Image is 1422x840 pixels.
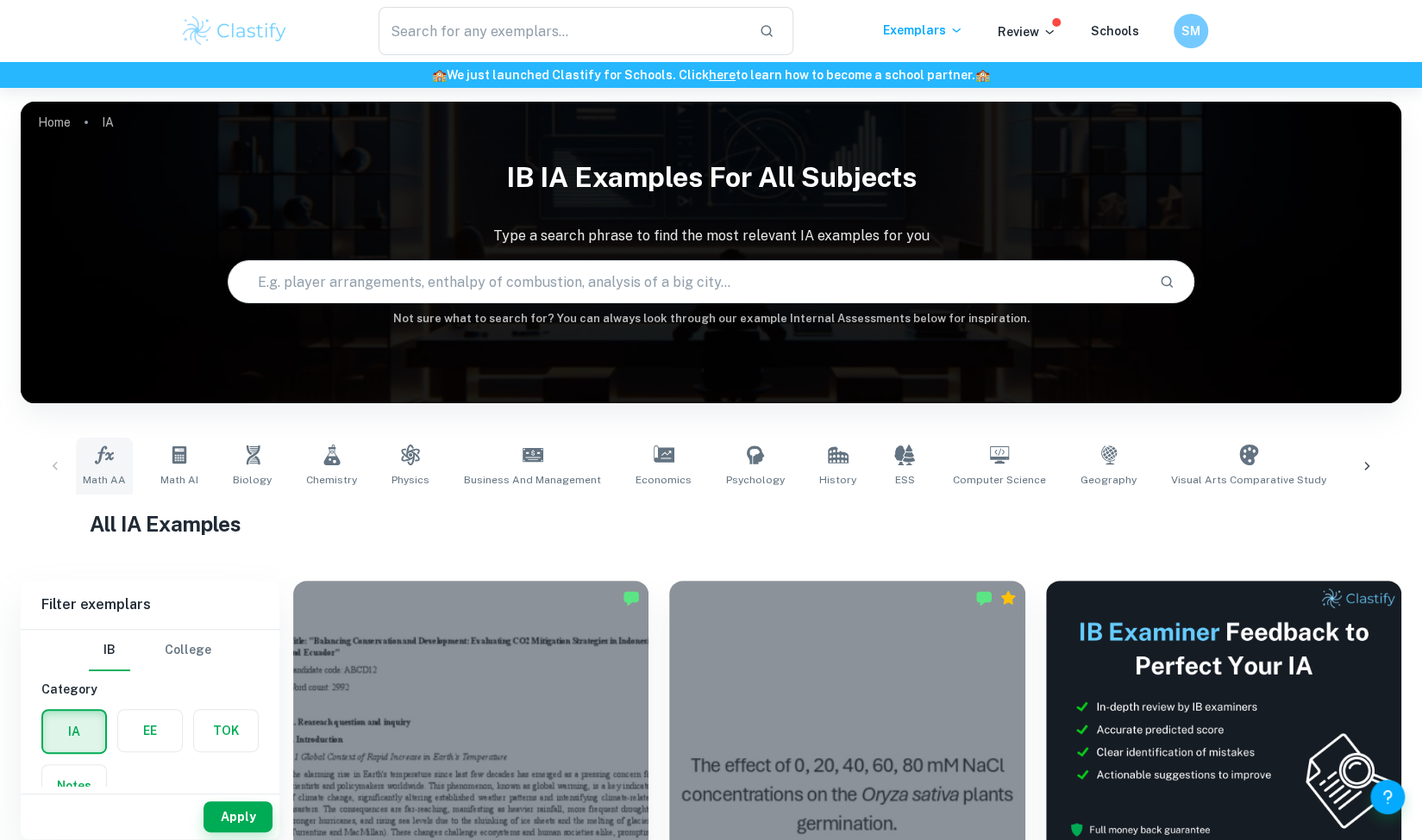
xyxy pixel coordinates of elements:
[118,710,182,751] button: EE
[819,472,856,488] span: History
[21,310,1401,327] h6: Not sure what to search for? You can always look through our example Internal Assessments below f...
[883,21,963,40] p: Exemplars
[1091,24,1139,38] a: Schools
[90,508,1332,539] h1: All IA Examples
[165,630,211,671] button: College
[636,472,692,488] span: Economics
[89,630,211,671] div: Filter type choice
[1174,14,1208,48] button: SM
[975,589,993,607] img: Marked
[726,472,785,488] span: Psychology
[21,150,1401,205] h1: IB IA examples for all subjects
[1152,267,1181,296] button: Search
[21,226,1401,246] p: Type a search phrase to find the most relevant IA examples for you
[464,472,601,488] span: Business and Management
[233,472,272,488] span: Biology
[102,113,114,132] p: IA
[21,581,279,629] h6: Filter exemplars
[998,22,1056,41] p: Review
[975,68,990,82] span: 🏫
[432,68,447,82] span: 🏫
[3,65,1419,84] h6: We just launched Clastify for Schools. Click to learn how to become a school partner.
[306,472,357,488] span: Chemistry
[89,630,130,671] button: IB
[83,472,126,488] span: Math AA
[1171,472,1326,488] span: Visual Arts Comparative Study
[895,472,915,488] span: ESS
[1181,22,1200,40] h6: SM
[41,680,259,699] h6: Category
[953,472,1046,488] span: Computer Science
[999,589,1017,607] div: Premium
[194,710,258,751] button: TOK
[43,711,105,752] button: IA
[1081,472,1137,488] span: Geography
[42,765,106,806] button: Notes
[38,110,71,134] a: Home
[160,472,198,488] span: Math AI
[229,258,1145,306] input: E.g. player arrangements, enthalpy of combustion, analysis of a big city...
[709,68,736,82] a: here
[1370,780,1405,814] button: Help and Feedback
[392,472,429,488] span: Physics
[623,589,640,607] img: Marked
[204,801,272,832] button: Apply
[379,7,746,55] input: Search for any exemplars...
[180,14,290,48] img: Clastify logo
